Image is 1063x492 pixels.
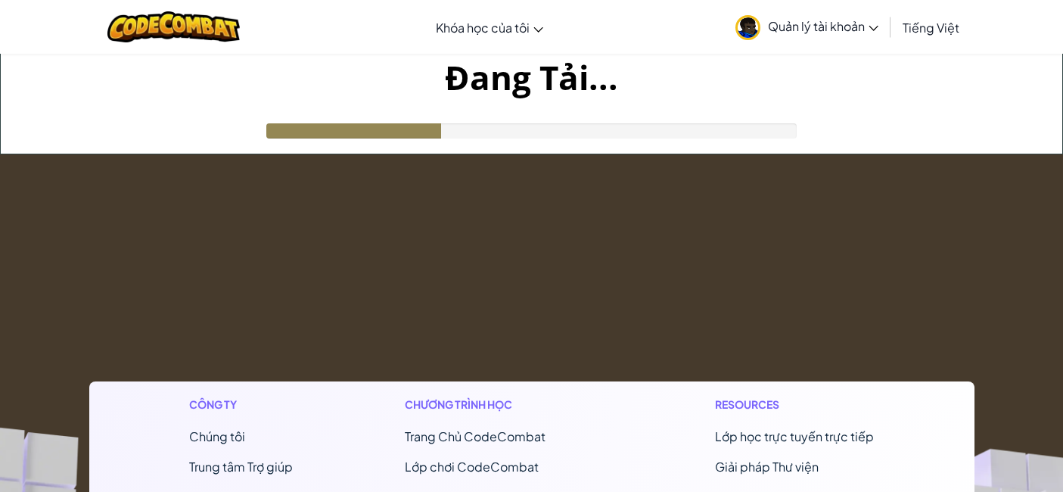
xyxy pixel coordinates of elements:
[903,20,959,36] span: Tiếng Việt
[405,459,539,475] a: Lớp chơi CodeCombat
[895,7,967,48] a: Tiếng Việt
[189,428,245,444] a: Chúng tôi
[728,3,886,51] a: Quản lý tài khoản
[189,397,293,413] h1: Công ty
[715,397,874,413] h1: Resources
[436,20,530,36] span: Khóa học của tôi
[405,428,545,444] span: Trang Chủ CodeCombat
[768,18,878,34] span: Quản lý tài khoản
[715,428,874,444] a: Lớp học trực tuyến trực tiếp
[715,459,819,475] a: Giải pháp Thư viện
[735,15,760,40] img: avatar
[1,54,1062,101] h1: Đang Tải...
[107,11,240,42] img: CodeCombat logo
[189,459,293,475] a: Trung tâm Trợ giúp
[405,397,604,413] h1: Chương trình học
[428,7,551,48] a: Khóa học của tôi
